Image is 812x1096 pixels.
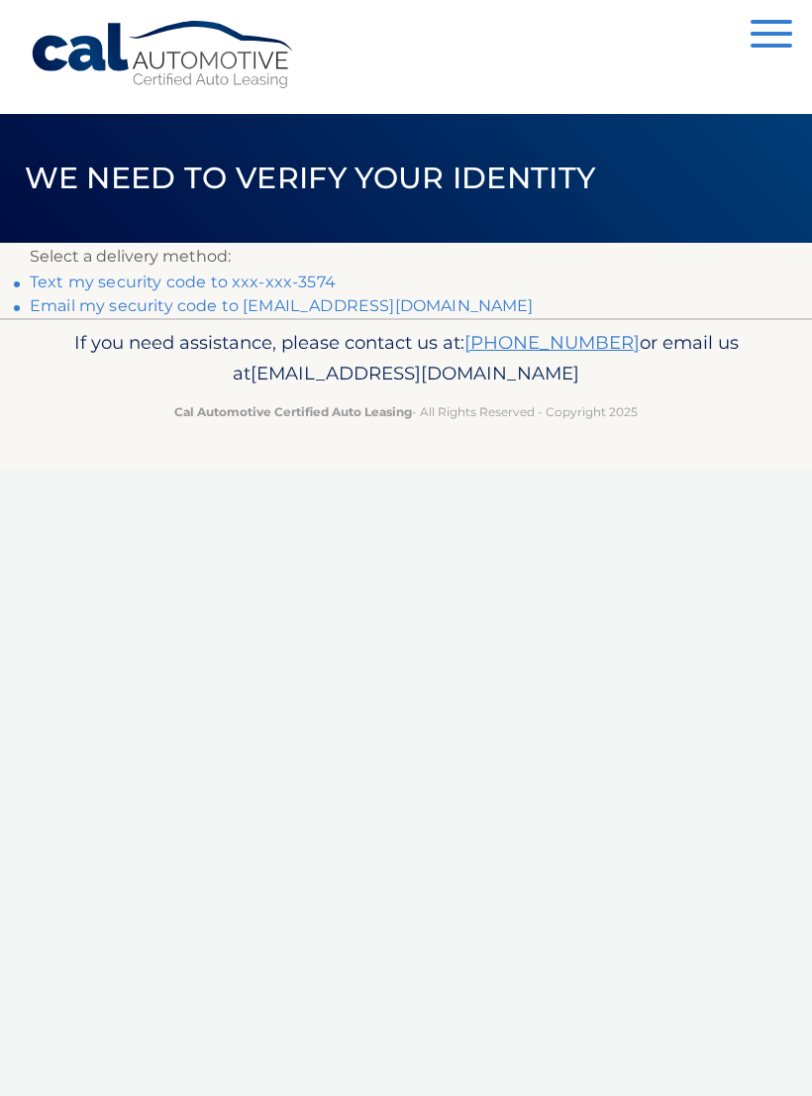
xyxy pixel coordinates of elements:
[30,327,782,390] p: If you need assistance, please contact us at: or email us at
[251,362,579,384] span: [EMAIL_ADDRESS][DOMAIN_NAME]
[30,273,336,291] a: Text my security code to xxx-xxx-3574
[30,401,782,422] p: - All Rights Reserved - Copyright 2025
[464,331,640,354] a: [PHONE_NUMBER]
[25,160,596,196] span: We need to verify your identity
[751,20,792,53] button: Menu
[174,404,412,419] strong: Cal Automotive Certified Auto Leasing
[30,296,534,315] a: Email my security code to [EMAIL_ADDRESS][DOMAIN_NAME]
[30,20,297,90] a: Cal Automotive
[30,243,782,271] p: Select a delivery method:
